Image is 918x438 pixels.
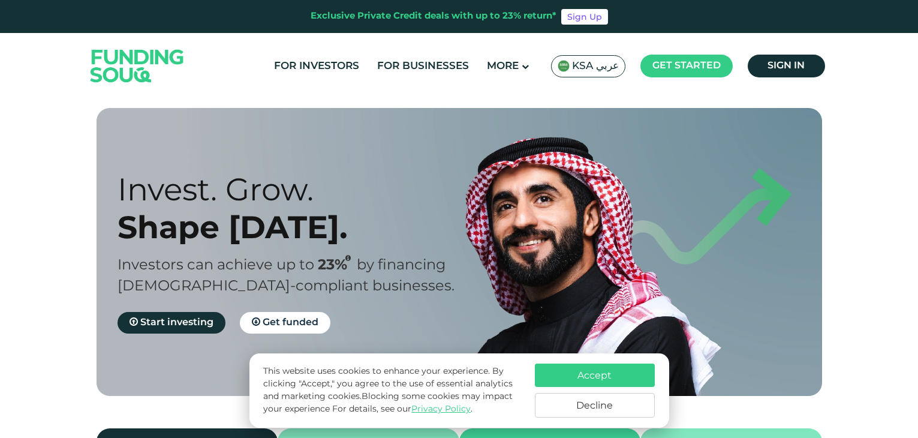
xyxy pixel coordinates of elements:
[118,312,225,334] a: Start investing
[118,208,480,246] div: Shape [DATE].
[535,393,655,418] button: Decline
[271,56,362,76] a: For Investors
[572,59,619,73] span: KSA عربي
[767,61,805,70] span: Sign in
[311,10,556,23] div: Exclusive Private Credit deals with up to 23% return*
[487,61,519,71] span: More
[118,170,480,208] div: Invest. Grow.
[748,55,825,77] a: Sign in
[374,56,472,76] a: For Businesses
[558,60,570,72] img: SA Flag
[535,364,655,387] button: Accept
[140,318,213,327] span: Start investing
[240,312,330,334] a: Get funded
[345,255,351,262] i: 23% IRR (expected) ~ 15% Net yield (expected)
[561,9,608,25] a: Sign Up
[118,259,314,272] span: Investors can achieve up to
[318,259,357,272] span: 23%
[263,365,522,416] p: This website uses cookies to enhance your experience. By clicking "Accept," you agree to the use ...
[263,392,513,413] span: Blocking some cookies may impact your experience
[263,318,318,327] span: Get funded
[79,35,196,96] img: Logo
[652,61,721,70] span: Get started
[332,405,472,413] span: For details, see our .
[411,405,471,413] a: Privacy Policy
